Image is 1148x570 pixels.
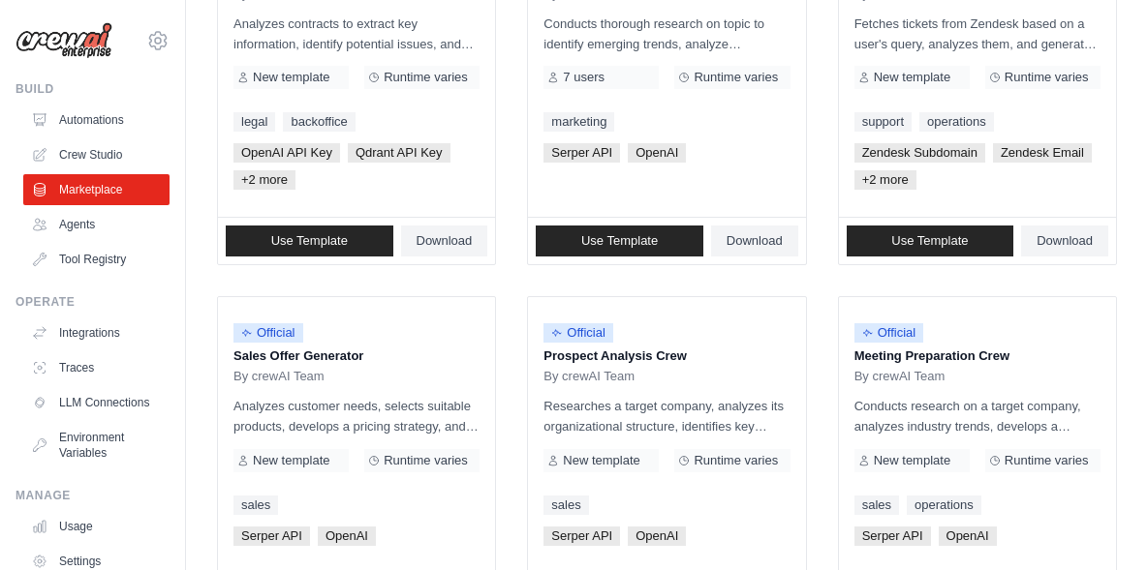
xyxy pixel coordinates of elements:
span: Runtime varies [694,70,778,85]
span: OpenAI [318,526,376,546]
span: New template [253,453,329,468]
a: Environment Variables [23,422,170,468]
p: Analyzes customer needs, selects suitable products, develops a pricing strategy, and creates a co... [233,396,480,436]
a: Download [1021,225,1108,256]
p: Conducts research on a target company, analyzes industry trends, develops a tailored sales strate... [854,396,1101,436]
span: By crewAI Team [233,369,325,384]
span: Download [417,233,473,249]
span: Official [854,323,924,343]
a: Crew Studio [23,139,170,170]
span: Download [727,233,783,249]
p: Fetches tickets from Zendesk based on a user's query, analyzes them, and generates a summary. Out... [854,14,1101,54]
span: Runtime varies [694,453,778,468]
p: Researches a target company, analyzes its organizational structure, identifies key contacts, and ... [543,396,790,436]
img: Logo [16,22,112,59]
a: Use Template [847,225,1014,256]
a: sales [543,495,588,515]
span: Use Template [271,233,348,249]
span: Use Template [891,233,968,249]
div: Manage [16,488,170,503]
span: Official [543,323,613,343]
span: OpenAI [628,526,686,546]
a: Tool Registry [23,244,170,275]
a: sales [854,495,899,515]
span: Use Template [581,233,658,249]
span: Zendesk Email [993,143,1092,163]
span: New template [874,453,950,468]
span: OpenAI [939,526,997,546]
span: OpenAI [628,143,686,163]
span: OpenAI API Key [233,143,340,163]
span: Official [233,323,303,343]
span: Serper API [233,526,310,546]
span: Runtime varies [1005,70,1089,85]
a: support [854,112,912,132]
a: Marketplace [23,174,170,205]
a: backoffice [283,112,355,132]
a: Automations [23,105,170,135]
a: operations [907,495,981,515]
a: Use Template [226,225,393,256]
p: Meeting Preparation Crew [854,346,1101,366]
span: 7 users [563,70,605,85]
a: operations [919,112,994,132]
span: Serper API [543,143,620,163]
a: legal [233,112,275,132]
span: Runtime varies [384,453,468,468]
span: Serper API [854,526,931,546]
span: Runtime varies [384,70,468,85]
a: Use Template [536,225,703,256]
span: New template [253,70,329,85]
div: Operate [16,294,170,310]
p: Sales Offer Generator [233,346,480,366]
p: Conducts thorough research on topic to identify emerging trends, analyze competitor strategies, a... [543,14,790,54]
a: Integrations [23,317,170,348]
span: By crewAI Team [854,369,946,384]
a: Traces [23,352,170,383]
span: New template [563,453,639,468]
span: By crewAI Team [543,369,635,384]
span: Serper API [543,526,620,546]
a: marketing [543,112,614,132]
span: +2 more [233,170,295,190]
a: Download [711,225,798,256]
a: Agents [23,209,170,240]
span: +2 more [854,170,916,190]
a: LLM Connections [23,387,170,418]
p: Analyzes contracts to extract key information, identify potential issues, and provide insights fo... [233,14,480,54]
span: Qdrant API Key [348,143,450,163]
span: Zendesk Subdomain [854,143,985,163]
div: Build [16,81,170,97]
span: New template [874,70,950,85]
p: Prospect Analysis Crew [543,346,790,366]
span: Runtime varies [1005,453,1089,468]
span: Download [1037,233,1093,249]
a: Download [401,225,488,256]
a: sales [233,495,278,515]
a: Usage [23,511,170,542]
